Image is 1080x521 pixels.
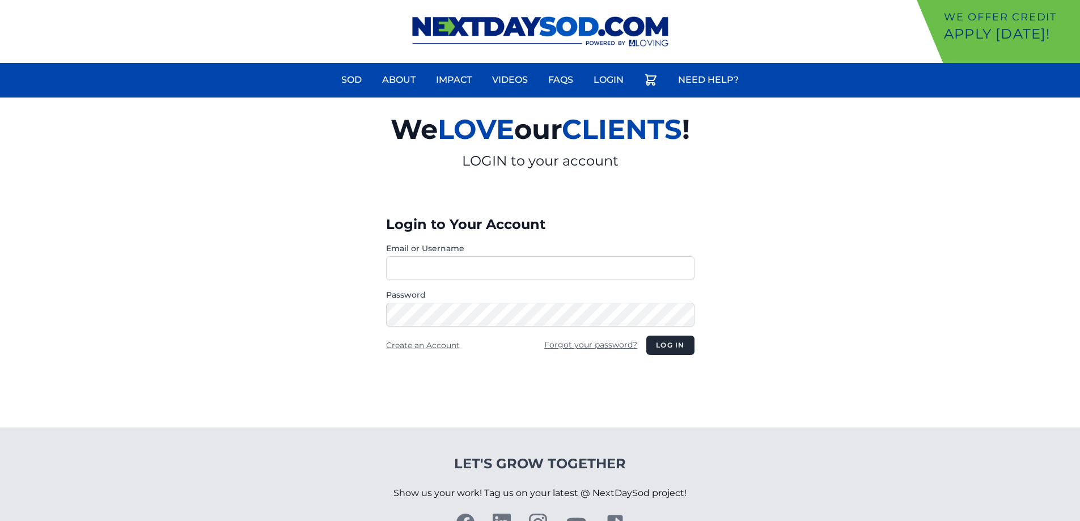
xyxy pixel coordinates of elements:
h2: We our ! [259,107,821,152]
p: Apply [DATE]! [944,25,1075,43]
a: FAQs [541,66,580,94]
a: Impact [429,66,478,94]
span: CLIENTS [562,113,682,146]
a: About [375,66,422,94]
a: Videos [485,66,535,94]
a: Forgot your password? [544,340,637,350]
label: Email or Username [386,243,694,254]
a: Create an Account [386,340,460,350]
span: LOVE [438,113,514,146]
a: Sod [334,66,369,94]
h3: Login to Your Account [386,215,694,234]
button: Log in [646,336,694,355]
label: Password [386,289,694,300]
p: We offer Credit [944,9,1075,25]
p: LOGIN to your account [259,152,821,170]
a: Login [587,66,630,94]
a: Need Help? [671,66,746,94]
p: Show us your work! Tag us on your latest @ NextDaySod project! [393,473,687,514]
h4: Let's Grow Together [393,455,687,473]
